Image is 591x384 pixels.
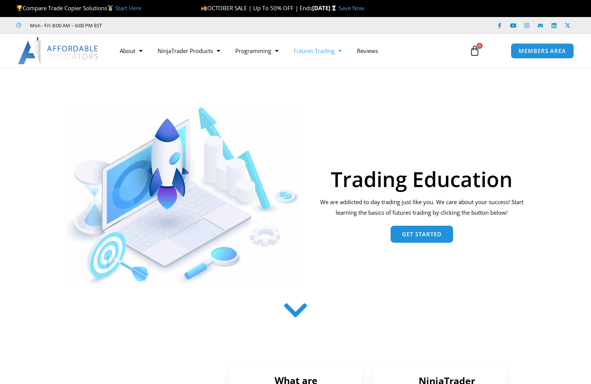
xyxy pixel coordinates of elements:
[477,43,483,49] span: 0
[402,231,442,237] span: Get Started
[315,197,528,218] p: We are addicted to day trading just like you. We care about your success! Start learning the basi...
[458,40,491,62] a: 0
[286,42,349,59] a: Futures Trading
[391,226,453,243] a: Get Started
[112,42,150,59] a: About
[28,21,102,30] span: Mon - Fri: 8:00 AM – 6:00 PM EST
[18,37,99,64] img: LogoAI | Affordable Indicators – NinjaTrader
[349,42,386,59] a: Reviews
[315,169,528,189] h1: Trading Education
[113,22,226,29] iframe: Customer reviews powered by Trustpilot
[63,107,300,287] img: AdobeStock 293954085 1 Converted | Affordable Indicators – NinjaTrader
[201,5,207,11] img: 🍂
[112,42,461,59] nav: Menu
[108,5,113,11] img: 🥇
[312,4,338,12] strong: [DATE]
[115,4,141,12] a: Start Here
[201,4,312,12] span: OCTOBER SALE | Up To 50% OFF | Ends
[511,43,574,59] a: MEMBERS AREA
[150,42,228,59] a: NinjaTrader Products
[339,4,364,12] a: Save Now
[16,4,141,12] span: Compare Trade Copier Solutions
[519,48,566,54] span: MEMBERS AREA
[17,5,22,11] img: 🏆
[331,5,337,11] img: ⌛
[228,42,286,59] a: Programming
